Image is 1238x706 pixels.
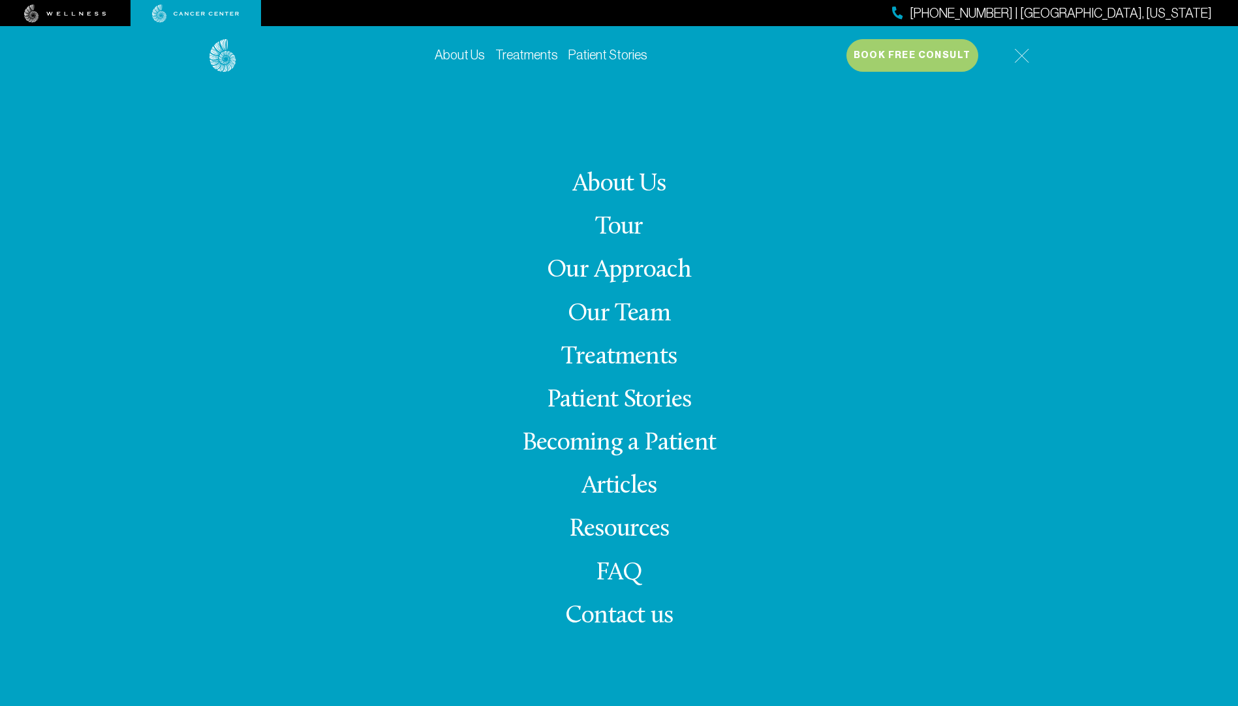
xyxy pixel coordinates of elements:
a: Treatments [561,345,677,370]
a: Articles [581,474,657,499]
a: Patient Stories [547,388,692,413]
span: [PHONE_NUMBER] | [GEOGRAPHIC_DATA], [US_STATE] [910,4,1212,23]
img: icon-hamburger [1014,48,1029,63]
a: [PHONE_NUMBER] | [GEOGRAPHIC_DATA], [US_STATE] [892,4,1212,23]
a: Our Approach [547,258,691,283]
img: logo [209,39,236,72]
a: Patient Stories [568,48,647,62]
a: About Us [572,172,666,197]
a: Treatments [495,48,558,62]
button: Book Free Consult [846,39,978,72]
a: About Us [435,48,485,62]
a: Our Team [568,301,670,327]
a: Resources [569,517,669,542]
a: Tour [595,215,643,240]
a: FAQ [596,560,643,586]
a: Becoming a Patient [522,431,716,456]
img: cancer center [152,5,240,23]
span: Contact us [565,604,673,629]
img: wellness [24,5,106,23]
